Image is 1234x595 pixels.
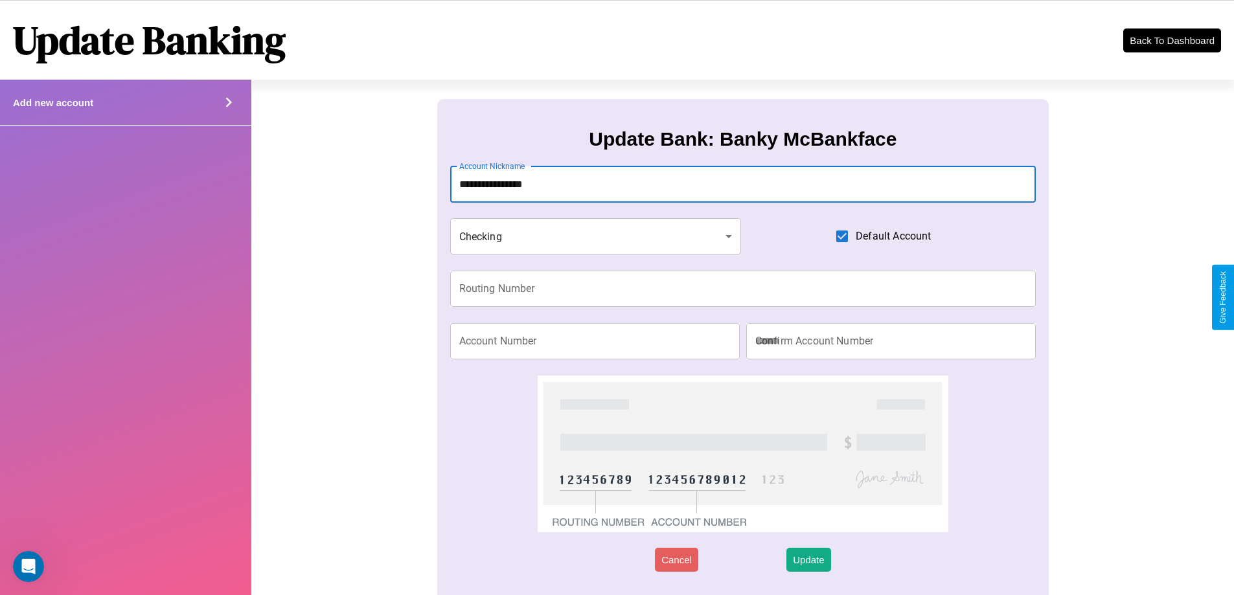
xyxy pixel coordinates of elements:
div: Give Feedback [1218,271,1228,324]
button: Back To Dashboard [1123,28,1221,52]
h1: Update Banking [13,14,286,67]
iframe: Intercom live chat [13,551,44,582]
button: Cancel [655,548,698,572]
h3: Update Bank: Banky McBankface [589,128,897,150]
h4: Add new account [13,97,93,108]
button: Update [786,548,830,572]
img: check [538,376,948,532]
div: Checking [450,218,742,254]
span: Default Account [856,229,931,244]
label: Account Nickname [459,161,525,172]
